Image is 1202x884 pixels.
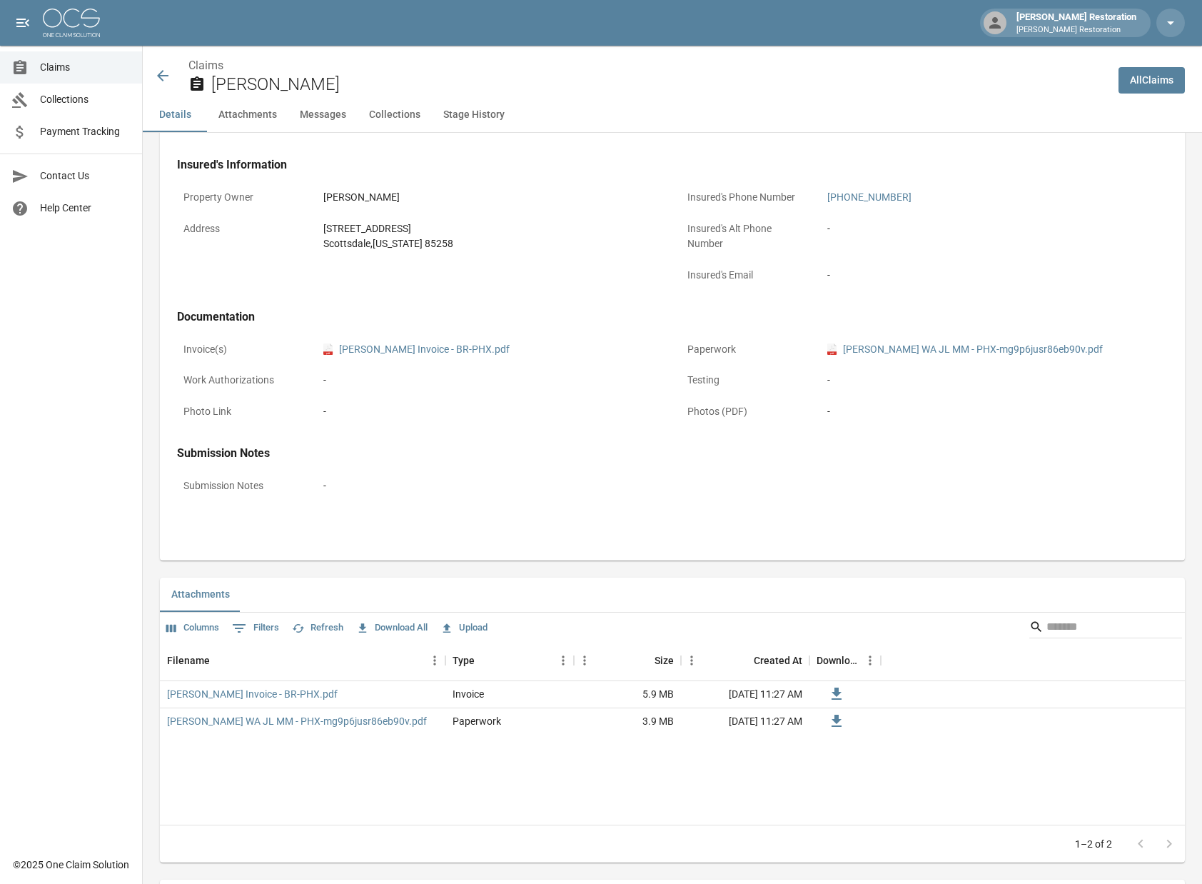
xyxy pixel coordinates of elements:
h4: Submission Notes [177,446,1168,461]
button: Details [143,98,207,132]
span: Claims [40,60,131,75]
div: - [827,373,1161,388]
div: related-list tabs [160,578,1185,612]
button: Menu [574,650,595,671]
div: Filename [167,641,210,680]
p: Photo Link [177,398,305,426]
div: 5.9 MB [574,681,681,708]
button: Menu [681,650,702,671]
div: Size [655,641,674,680]
a: [PERSON_NAME] WA JL MM - PHX-mg9p6jusr86eb90v.pdf [167,714,427,728]
div: Search [1029,616,1182,641]
p: Testing [681,366,809,394]
span: Collections [40,92,131,107]
button: Stage History [432,98,516,132]
div: Size [574,641,681,680]
button: Menu [424,650,445,671]
div: Invoice [453,687,484,701]
button: open drawer [9,9,37,37]
div: - [323,478,326,493]
p: Invoice(s) [177,336,305,363]
p: [PERSON_NAME] Restoration [1016,24,1136,36]
button: Attachments [160,578,241,612]
p: Insured's Alt Phone Number [681,215,809,258]
a: Claims [188,59,223,72]
h2: [PERSON_NAME] [211,74,1107,95]
button: Collections [358,98,432,132]
p: Work Authorizations [177,366,305,394]
a: pdf[PERSON_NAME] Invoice - BR-PHX.pdf [323,342,510,357]
button: Menu [552,650,574,671]
div: - [827,221,830,236]
button: Attachments [207,98,288,132]
div: © 2025 One Claim Solution [13,858,129,872]
button: Messages [288,98,358,132]
div: 3.9 MB [574,708,681,735]
button: Show filters [228,617,283,640]
div: [DATE] 11:27 AM [681,681,809,708]
a: AllClaims [1118,67,1185,94]
div: Filename [160,641,445,680]
span: Contact Us [40,169,131,184]
div: Download [809,641,881,680]
div: Type [445,641,574,680]
div: Created At [681,641,809,680]
button: Download All [353,617,431,639]
p: Address [177,215,305,243]
p: Insured's Phone Number [681,184,809,211]
img: ocs-logo-white-transparent.png [43,9,100,37]
div: - [323,373,657,388]
nav: breadcrumb [188,57,1107,74]
div: [DATE] 11:27 AM [681,708,809,735]
div: Scottsdale , [US_STATE] 85258 [323,236,453,251]
div: [PERSON_NAME] Restoration [1011,10,1142,36]
button: Upload [437,617,491,639]
p: Insured's Email [681,261,809,289]
div: - [827,268,830,283]
a: pdf[PERSON_NAME] WA JL MM - PHX-mg9p6jusr86eb90v.pdf [827,342,1103,357]
div: - [323,404,326,419]
a: [PERSON_NAME] Invoice - BR-PHX.pdf [167,687,338,701]
h4: Documentation [177,310,1168,324]
span: Payment Tracking [40,124,131,139]
p: Property Owner [177,184,305,211]
div: [PERSON_NAME] [323,190,400,205]
div: Type [453,641,475,680]
p: Photos (PDF) [681,398,809,426]
div: [STREET_ADDRESS] [323,221,453,236]
a: [PHONE_NUMBER] [827,191,911,203]
button: Menu [859,650,881,671]
span: Help Center [40,201,131,216]
div: Download [817,641,859,680]
button: Select columns [163,617,223,639]
h4: Insured's Information [177,158,1168,172]
div: anchor tabs [143,98,1202,132]
div: - [827,404,1161,419]
div: Paperwork [453,714,501,728]
button: Refresh [288,617,347,639]
p: 1–2 of 2 [1075,837,1112,851]
div: Created At [754,641,802,680]
p: Paperwork [681,336,809,363]
p: Submission Notes [177,472,305,500]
